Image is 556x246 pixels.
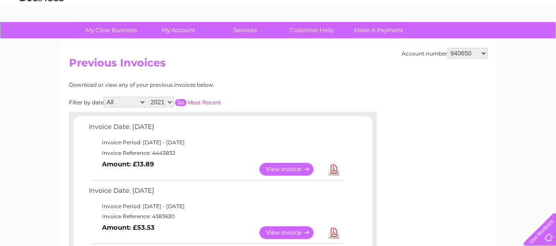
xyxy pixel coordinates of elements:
b: Amount: £53.53 [102,224,155,231]
div: Account number [402,48,487,59]
a: View [259,163,324,176]
a: Services [209,22,281,38]
a: Telecoms [448,37,474,44]
a: Most Recent [188,99,221,106]
a: Contact [498,37,519,44]
td: Invoice Date: [DATE] [87,185,344,201]
a: Customer Help [276,22,348,38]
a: Download [328,163,339,176]
a: Energy [423,37,443,44]
td: Invoice Reference: 4383630 [87,211,344,222]
a: Water [401,37,418,44]
a: Make A Payment [342,22,415,38]
a: My Clear Business [75,22,148,38]
a: Download [328,226,339,239]
h2: Previous Invoices [69,57,487,73]
div: Filter by date [69,97,300,107]
a: Blog [480,37,492,44]
td: Invoice Period: [DATE] - [DATE] [87,201,344,212]
td: Invoice Reference: 4443832 [87,148,344,158]
td: Invoice Date: [DATE] [87,121,344,137]
img: logo.png [19,23,64,50]
a: 0333 014 3131 [390,4,451,15]
b: Amount: £13.89 [102,160,154,168]
a: View [259,226,324,239]
a: Log out [527,37,548,44]
div: Download or view any of your previous invoices below. [69,82,300,88]
div: Clear Business is a trading name of Verastar Limited (registered in [GEOGRAPHIC_DATA] No. 3667643... [71,5,486,43]
td: Invoice Period: [DATE] - [DATE] [87,137,344,148]
a: My Account [142,22,214,38]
